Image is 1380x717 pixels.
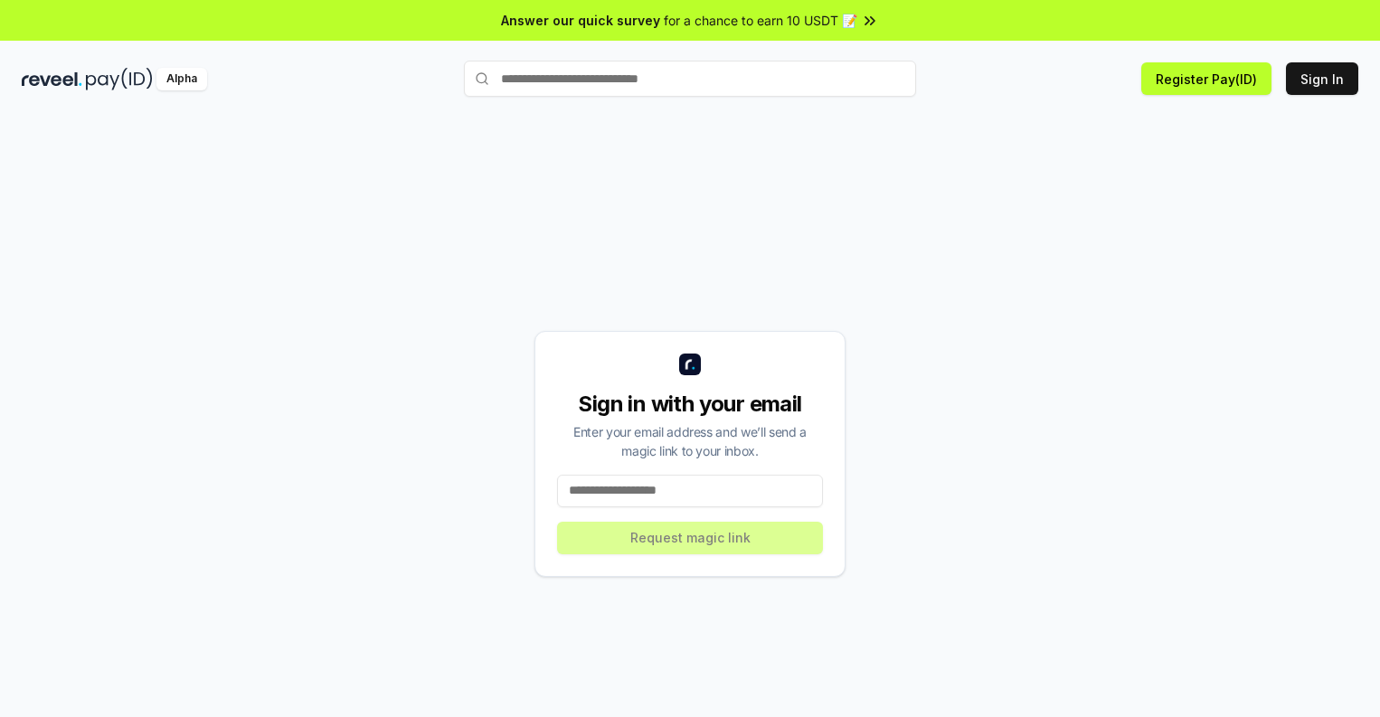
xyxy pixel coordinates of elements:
div: Alpha [156,68,207,90]
img: reveel_dark [22,68,82,90]
button: Register Pay(ID) [1141,62,1271,95]
span: for a chance to earn 10 USDT 📝 [664,11,857,30]
img: logo_small [679,354,701,375]
div: Sign in with your email [557,390,823,419]
span: Answer our quick survey [501,11,660,30]
img: pay_id [86,68,153,90]
div: Enter your email address and we’ll send a magic link to your inbox. [557,422,823,460]
button: Sign In [1286,62,1358,95]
